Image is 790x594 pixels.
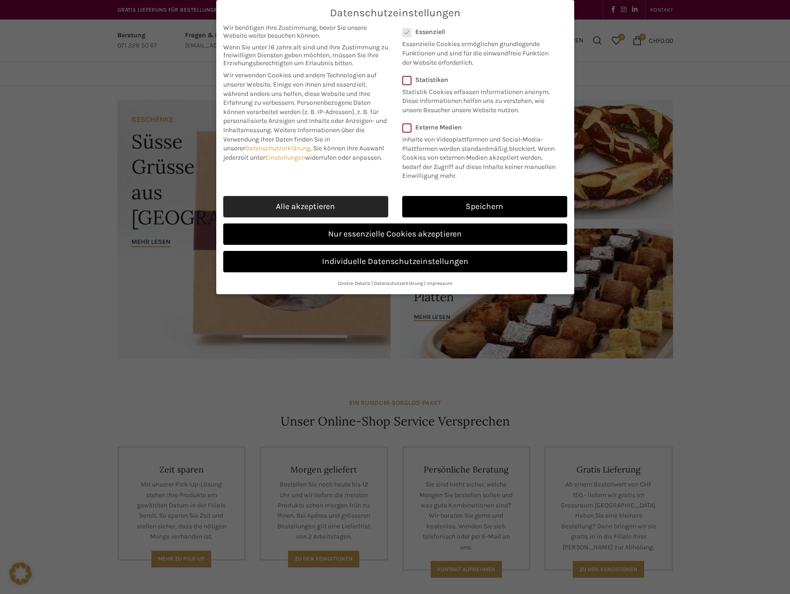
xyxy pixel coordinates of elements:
[223,99,387,134] span: Personenbezogene Daten können verarbeitet werden (z. B. IP-Adressen), z. B. für personalisierte A...
[374,280,423,286] a: Datenschutzerklärung
[223,43,388,67] span: Wenn Sie unter 16 Jahre alt sind und Ihre Zustimmung zu freiwilligen Diensten geben möchten, müss...
[402,196,567,217] a: Speichern
[223,196,388,217] a: Alle akzeptieren
[402,76,555,84] label: Statistiken
[223,144,384,162] span: Sie können Ihre Auswahl jederzeit unter widerrufen oder anpassen.
[223,126,364,152] span: Weitere Informationen über die Verwendung Ihrer Daten finden Sie in unserer .
[223,24,388,40] span: Wir benötigen Ihre Zustimmung, bevor Sie unsere Website weiter besuchen können.
[426,280,453,286] a: Impressum
[402,28,555,36] label: Essenziell
[223,251,567,272] a: Individuelle Datenschutzeinstellungen
[245,144,310,152] a: Datenschutzerklärung
[402,84,555,115] p: Statistik Cookies erfassen Informationen anonym. Diese Informationen helfen uns zu verstehen, wie...
[223,71,377,107] span: Wir verwenden Cookies und andere Technologien auf unserer Website. Einige von ihnen sind essenzie...
[402,36,555,67] p: Essenzielle Cookies ermöglichen grundlegende Funktionen und sind für die einwandfreie Funktion de...
[402,123,561,131] label: Externe Medien
[402,131,561,181] p: Inhalte von Videoplattformen und Social-Media-Plattformen werden standardmäßig blockiert. Wenn Co...
[223,223,567,245] a: Nur essenzielle Cookies akzeptieren
[330,7,460,19] span: Datenschutzeinstellungen
[338,280,371,286] a: Cookie-Details
[265,154,305,162] a: Einstellungen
